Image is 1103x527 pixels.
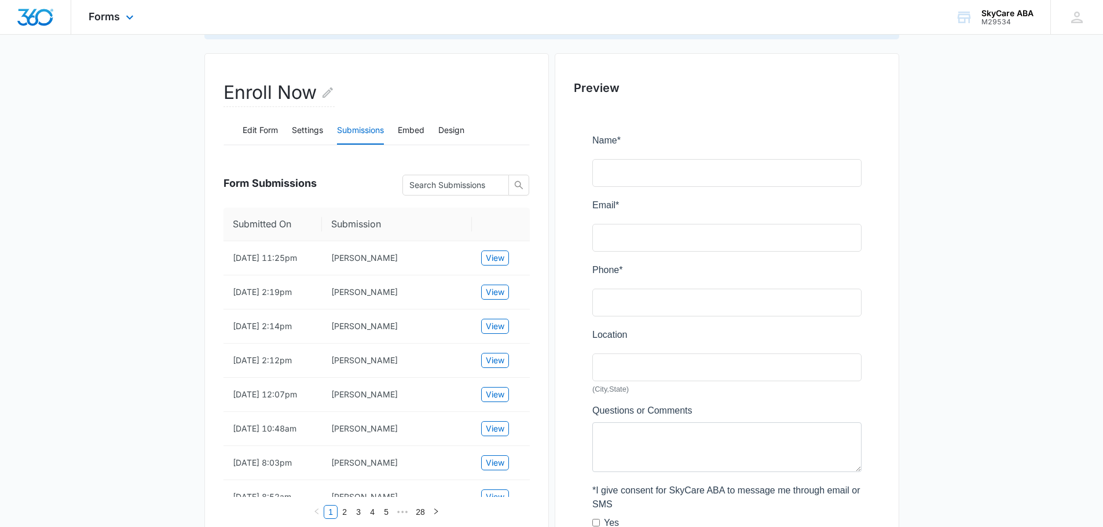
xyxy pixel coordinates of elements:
li: Next Page [429,505,443,519]
td: Maria Santamaria [322,309,472,344]
td: Jada Johnson [322,241,472,275]
li: 4 [365,505,379,519]
span: right [433,508,439,515]
td: Staisha A Johnson [322,378,472,412]
label: Yes [12,382,27,396]
button: left [310,505,324,519]
button: View [481,387,509,402]
td: Niki Shah [322,275,472,309]
th: Submission [322,208,472,241]
span: left [313,508,320,515]
span: View [486,491,504,503]
button: Edit Form [243,117,278,145]
td: Merari Patino [322,480,472,514]
div: account name [981,9,1034,18]
button: Design [438,117,464,145]
td: [DATE] 2:12pm [223,344,322,378]
td: [DATE] 11:25pm [223,241,322,275]
button: View [481,353,509,368]
span: View [486,320,504,333]
span: View [486,354,504,367]
a: 4 [366,506,379,518]
span: Form Submissions [223,175,317,191]
button: Submissions [337,117,384,145]
iframe: reCAPTCHA [229,406,377,441]
td: ZAMIR KHAN [322,412,472,446]
span: View [486,252,504,264]
td: [DATE] 10:48am [223,412,322,446]
button: View [481,250,509,266]
td: [DATE] 2:14pm [223,309,322,344]
td: [DATE] 12:07pm [223,378,322,412]
button: right [429,505,443,519]
li: 28 [412,505,429,519]
span: search [509,180,529,190]
span: View [486,456,504,469]
td: Latifa AMIDOU [322,446,472,480]
li: 1 [324,505,338,519]
a: 1 [324,506,337,518]
input: Search Submissions [409,179,493,191]
a: 3 [352,506,365,518]
span: View [486,388,504,401]
button: View [481,285,509,300]
li: Next 5 Pages [393,505,412,519]
td: [DATE] 8:52am [223,480,322,514]
button: search [508,175,529,196]
li: 3 [351,505,365,519]
a: 28 [412,506,428,518]
button: Edit Form Name [321,79,335,106]
li: Previous Page [310,505,324,519]
button: View [481,489,509,504]
h2: Enroll Now [223,79,335,107]
button: View [481,455,509,470]
th: Submitted On [223,208,322,241]
span: Submitted On [233,217,304,231]
button: Settings [292,117,323,145]
li: 5 [379,505,393,519]
span: View [486,286,504,298]
a: 2 [338,506,351,518]
span: Let's Get Started! [8,418,79,428]
li: 2 [338,505,351,519]
button: Embed [398,117,424,145]
td: [DATE] 2:19pm [223,275,322,309]
button: View [481,319,509,334]
span: Forms [89,10,120,23]
span: ••• [393,505,412,519]
a: 5 [380,506,393,518]
button: View [481,421,509,436]
span: View [486,422,504,435]
td: [DATE] 8:03pm [223,446,322,480]
h2: Preview [574,79,880,97]
td: Tammy Cruz [322,344,472,378]
div: account id [981,18,1034,26]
